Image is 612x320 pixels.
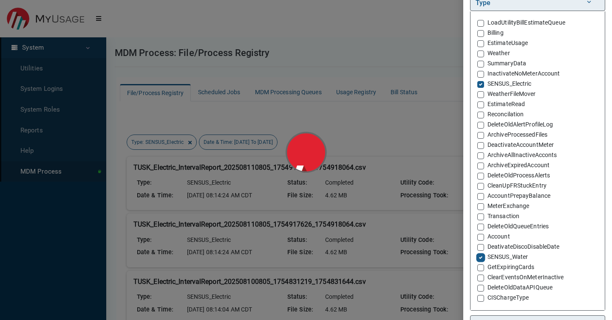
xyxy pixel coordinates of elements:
label: LoadUtilityBillEstimateQueue [487,18,565,27]
label: SENSUS_Electric [487,79,532,88]
label: ClearEventsOnMeterInactive [487,273,564,282]
label: ArchiveAllInactiveAcconts [487,151,557,160]
label: DeativateDiscoDisableDate [487,242,560,251]
label: ArchiveProcessedFiles [487,130,547,139]
label: DeleteOldDataAPIQueue [487,283,552,292]
label: Reconcilation [487,110,524,119]
label: CleanUpFRStuckEntry [487,181,547,190]
label: WeatherFileMover [487,90,536,98]
label: GetExpiringCards [487,263,535,272]
label: MeterExchange [487,202,529,211]
label: EstimateRead [487,100,525,109]
label: DeleteOldAlertProfileLog [487,120,553,129]
label: EstimateUsage [487,39,528,48]
label: ArchiveExpiredAccount [487,161,550,170]
label: DeactivateAccountMeter [487,140,554,149]
label: AccountPrepayBalance [487,191,550,200]
label: InactivateNoMeterAccount [487,69,560,78]
label: CISChargeType [487,293,529,302]
label: DeleteOldQueueEntries [487,222,549,231]
label: DeleteOldProcessAlerts [487,171,550,180]
label: SummaryData [487,59,526,68]
label: Billing [487,28,504,37]
label: Transaction [487,212,519,221]
label: Account [487,232,510,241]
label: SENSUS_Water [487,253,528,261]
img: loader [238,92,374,228]
label: Weather [487,49,510,58]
